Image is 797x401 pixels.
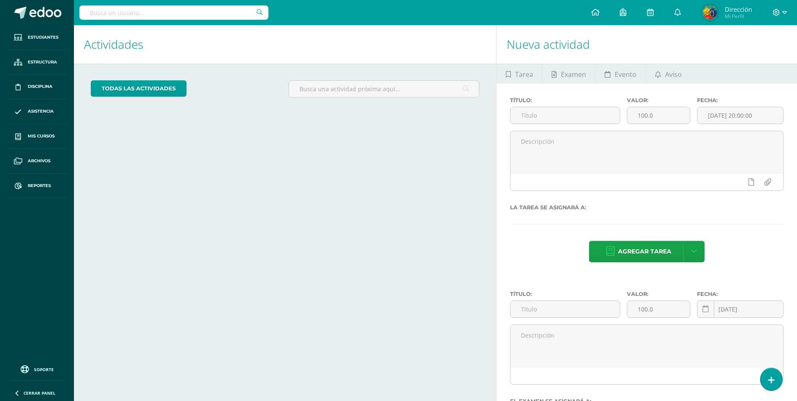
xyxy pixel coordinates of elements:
[665,64,682,84] span: Aviso
[515,64,533,84] span: Tarea
[510,291,620,297] label: Título:
[510,107,620,124] input: Título
[28,158,50,164] span: Archivos
[627,301,690,317] input: Puntos máximos
[28,108,54,115] span: Asistencia
[596,63,646,84] a: Evento
[542,63,595,84] a: Examen
[697,301,783,317] input: Fecha de entrega
[7,25,67,50] a: Estudiantes
[561,64,586,84] span: Examen
[697,97,784,103] label: Fecha:
[725,13,752,20] span: Mi Perfil
[627,291,690,297] label: Valor:
[510,97,620,103] label: Título:
[507,25,787,63] h1: Nueva actividad
[697,291,784,297] label: Fecha:
[28,59,57,66] span: Estructura
[7,174,67,198] a: Reportes
[91,80,187,97] a: todas las Actividades
[646,63,691,84] a: Aviso
[627,107,690,124] input: Puntos máximos
[24,390,55,396] span: Cerrar panel
[84,25,486,63] h1: Actividades
[7,124,67,149] a: Mis cursos
[28,34,58,41] span: Estudiantes
[28,182,51,189] span: Reportes
[497,63,542,84] a: Tarea
[10,363,64,375] a: Soporte
[7,50,67,75] a: Estructura
[7,149,67,174] a: Archivos
[697,107,783,124] input: Fecha de entrega
[79,5,268,20] input: Busca un usuario...
[702,4,718,21] img: fa07af9e3d6a1b743949df68cf828de4.png
[618,241,671,262] span: Agregar tarea
[34,367,54,372] span: Soporte
[627,97,690,103] label: Valor:
[7,99,67,124] a: Asistencia
[510,204,784,211] label: La tarea se asignará a:
[510,301,620,317] input: Título
[28,133,55,140] span: Mis cursos
[289,81,479,97] input: Busca una actividad próxima aquí...
[725,5,752,13] span: Dirección
[28,83,53,90] span: Disciplina
[7,75,67,100] a: Disciplina
[615,64,637,84] span: Evento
